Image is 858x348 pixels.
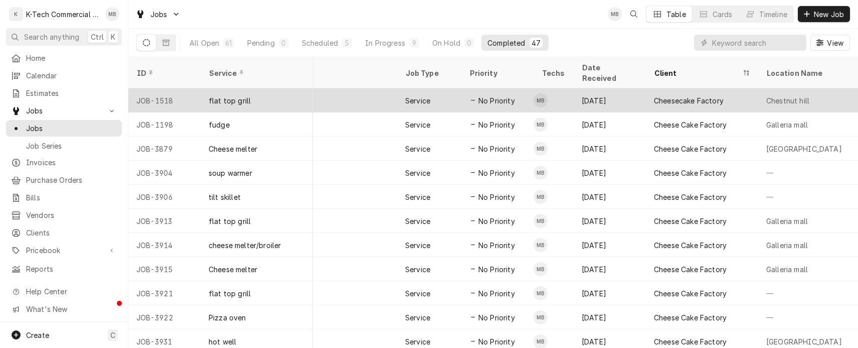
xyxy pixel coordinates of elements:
a: Jobs [6,120,122,137]
div: Job Type [405,68,453,78]
div: MB [534,286,548,300]
div: Cheese Cake Factory [654,120,727,130]
div: MB [534,262,548,276]
div: — [277,112,397,137]
span: Ctrl [91,32,104,42]
div: Mehdi Bazidane's Avatar [534,214,548,228]
div: Service [405,144,430,154]
span: Purchase Orders [26,175,117,185]
div: Mehdi Bazidane's Avatar [534,190,548,204]
span: No Priority [478,192,515,202]
a: Go to Help Center [6,283,122,300]
div: [DATE] [574,137,646,161]
div: MB [534,310,548,324]
div: — [277,209,397,233]
div: MB [534,166,548,180]
div: Cheese Cake Factory [654,312,727,323]
span: What's New [26,304,116,314]
div: JOB-3915 [128,257,201,281]
a: Go to Jobs [6,102,122,119]
a: Calendar [6,67,122,84]
span: Jobs [26,105,102,116]
div: Service [405,168,430,178]
span: Vendors [26,210,117,220]
div: Service [405,336,430,347]
div: Cards [713,9,733,20]
span: No Priority [478,144,515,154]
div: — [277,305,397,329]
span: No Priority [478,240,515,251]
div: Pending [247,38,275,48]
div: In Progress [365,38,405,48]
div: fudge [209,120,230,130]
span: Jobs [26,123,117,134]
div: Mehdi Bazidane's Avatar [105,7,119,21]
span: Clients [26,227,117,238]
button: Search anythingCtrlK [6,28,122,46]
div: JOB-3879 [128,137,201,161]
div: MB [534,142,548,156]
div: JOB-1518 [128,88,201,112]
span: Calendar [26,70,117,81]
div: Timeline [759,9,787,20]
div: Pizza oven [209,312,246,323]
div: Mehdi Bazidane's Avatar [534,166,548,180]
div: Service [405,264,430,275]
div: Galleria mall [766,216,808,226]
div: Cheese Cake Factory [654,168,727,178]
div: Cheese Cake Factory [654,144,727,154]
div: Service [405,240,430,251]
div: Cheese melter [209,264,257,275]
div: JOB-3906 [128,185,201,209]
div: cheese melter/broiler [209,240,281,251]
a: Bills [6,189,122,206]
div: JOB-3914 [128,233,201,257]
span: Bills [26,192,117,203]
div: 61 [225,38,232,48]
div: Techs [542,68,566,78]
div: Galleria mall [766,264,808,275]
div: [GEOGRAPHIC_DATA] [766,336,842,347]
div: On Hold [432,38,460,48]
div: [DATE] [574,209,646,233]
span: No Priority [478,216,515,226]
span: Help Center [26,286,116,297]
div: — [277,281,397,305]
div: Service [209,68,303,78]
div: Service [405,120,430,130]
div: Priority [469,68,524,78]
span: No Priority [478,95,515,106]
span: Invoices [26,157,117,168]
span: Create [26,331,49,339]
div: — [277,185,397,209]
div: — [277,161,397,185]
div: K [9,7,23,21]
div: Cheese Cake Factory [654,192,727,202]
div: Completed [487,38,525,48]
div: Cheese melter [209,144,257,154]
div: JOB-3922 [128,305,201,329]
div: 0 [281,38,287,48]
span: Reports [26,264,117,274]
div: Cheese Cake Factory [654,288,727,299]
span: New Job [812,9,846,20]
div: Cheese Cake Factory [654,240,727,251]
span: Job Series [26,141,117,151]
div: JOB-3913 [128,209,201,233]
span: Estimates [26,88,117,98]
div: MB [608,7,622,21]
span: C [110,330,115,340]
div: [DATE] [574,88,646,112]
a: Vendors [6,207,122,223]
div: 0 [466,38,472,48]
span: Pricebook [26,245,102,256]
div: Table [666,9,686,20]
div: flat top grill [209,216,251,226]
div: Cheesecake Factory [654,95,724,106]
div: Service [405,288,430,299]
div: — [277,88,397,112]
div: All Open [190,38,219,48]
div: flat top grill [209,95,251,106]
div: [DATE] [574,281,646,305]
span: No Priority [478,120,515,130]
